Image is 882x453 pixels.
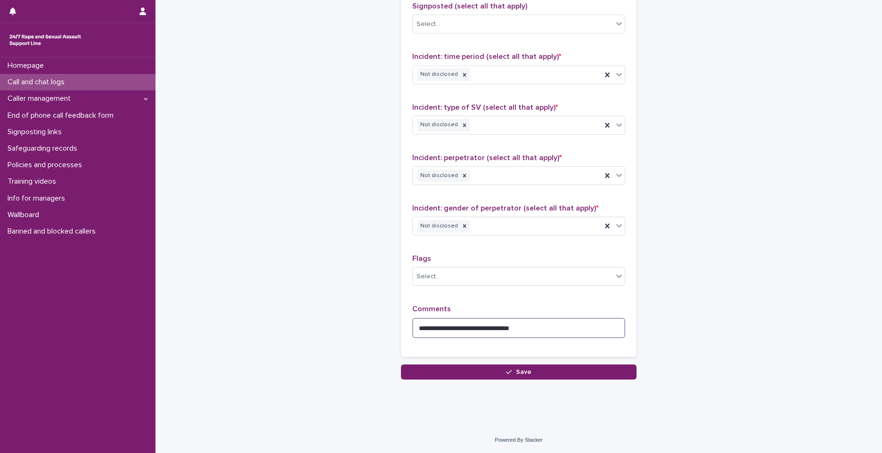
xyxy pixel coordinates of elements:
span: Flags [412,255,431,262]
p: Call and chat logs [4,78,72,87]
div: Not disclosed [417,220,459,233]
div: Not disclosed [417,170,459,182]
p: Info for managers [4,194,73,203]
span: Incident: type of SV (select all that apply) [412,104,558,111]
span: Incident: gender of perpetrator (select all that apply) [412,204,598,212]
span: Comments [412,305,451,313]
p: Policies and processes [4,161,90,170]
button: Save [401,364,637,380]
p: Signposting links [4,128,69,137]
div: Select... [416,19,440,29]
p: Safeguarding records [4,144,85,153]
p: End of phone call feedback form [4,111,121,120]
p: Banned and blocked callers [4,227,103,236]
div: Not disclosed [417,119,459,131]
p: Caller management [4,94,78,103]
p: Homepage [4,61,51,70]
div: Select... [416,272,440,282]
img: rhQMoQhaT3yELyF149Cw [8,31,83,49]
span: Incident: time period (select all that apply) [412,53,561,60]
p: Wallboard [4,210,47,219]
span: Incident: perpetrator (select all that apply) [412,154,562,162]
span: Save [516,369,531,375]
a: Powered By Stacker [495,437,542,443]
p: Training videos [4,177,64,186]
span: Signposted (select all that apply) [412,2,527,10]
div: Not disclosed [417,68,459,81]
